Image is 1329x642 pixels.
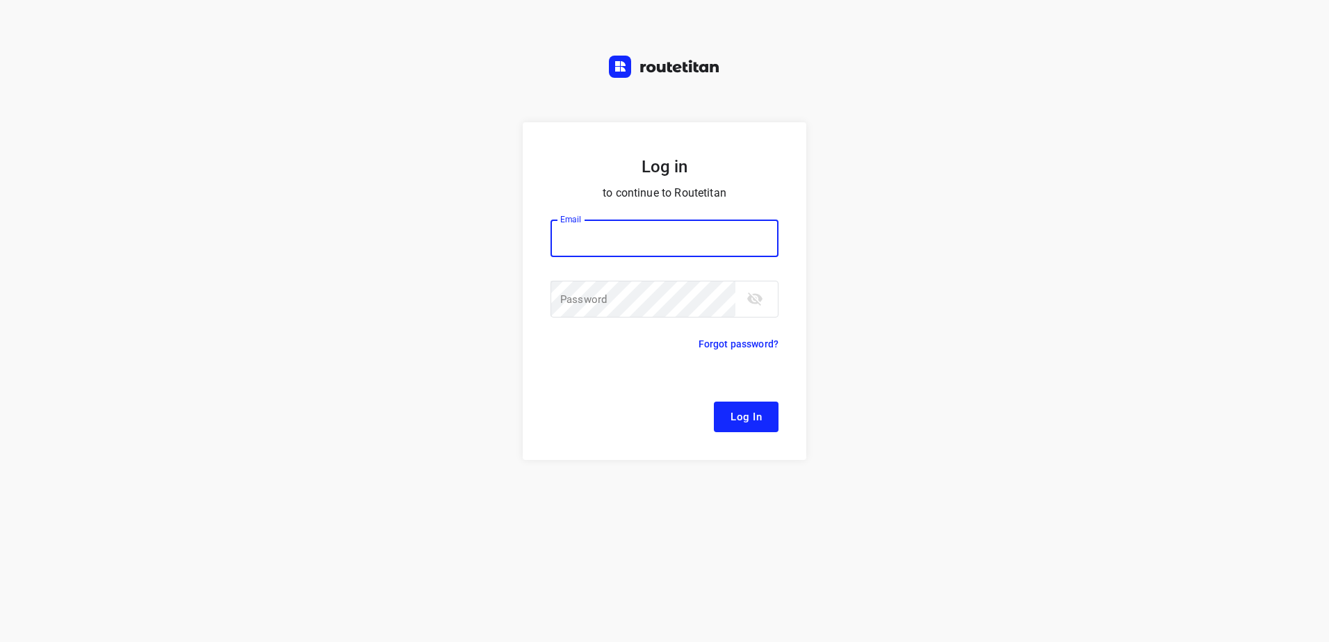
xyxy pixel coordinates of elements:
[609,56,720,78] img: Routetitan
[741,285,769,313] button: toggle password visibility
[714,402,778,432] button: Log In
[731,408,762,426] span: Log In
[699,336,778,352] p: Forgot password?
[551,183,778,203] p: to continue to Routetitan
[551,156,778,178] h5: Log in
